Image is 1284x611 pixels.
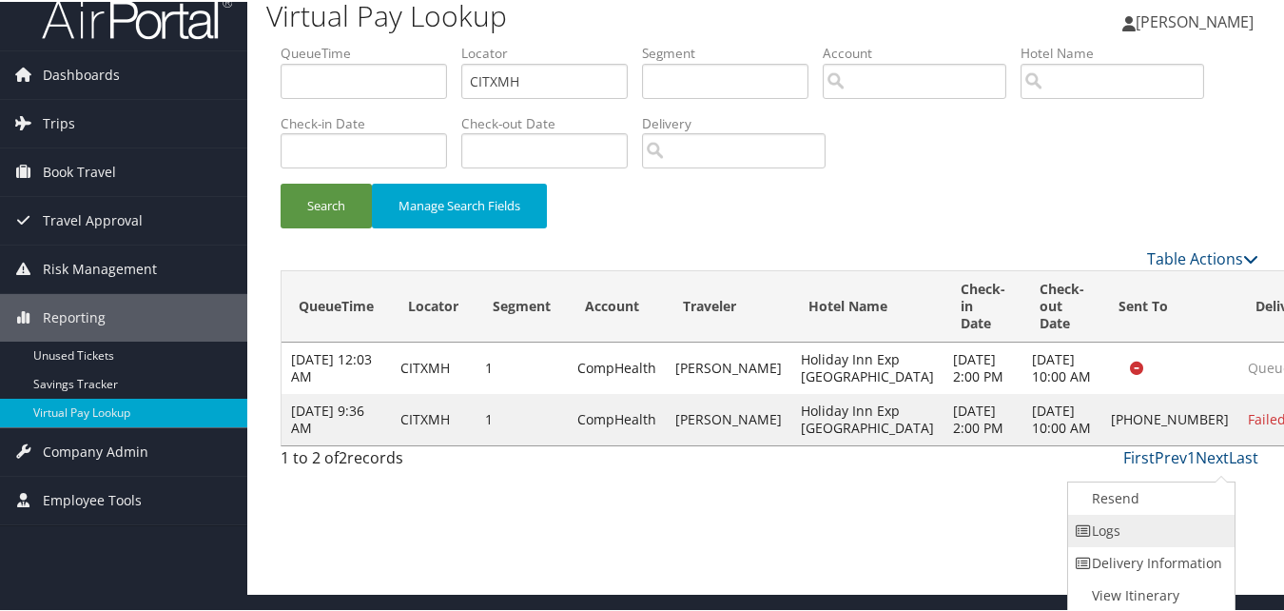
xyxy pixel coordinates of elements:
[391,341,476,392] td: CITXMH
[281,444,504,477] div: 1 to 2 of records
[1155,445,1187,466] a: Prev
[461,112,642,131] label: Check-out Date
[43,292,106,340] span: Reporting
[823,42,1021,61] label: Account
[1068,578,1231,610] a: View Itinerary
[1196,445,1229,466] a: Next
[1068,545,1231,578] a: Delivery Information
[281,182,372,227] button: Search
[1101,392,1238,443] td: [PHONE_NUMBER]
[1022,269,1101,341] th: Check-out Date: activate to sort column ascending
[43,147,116,194] span: Book Travel
[1136,10,1254,30] span: [PERSON_NAME]
[568,269,666,341] th: Account: activate to sort column ascending
[43,49,120,97] span: Dashboards
[43,244,157,291] span: Risk Management
[944,269,1022,341] th: Check-in Date: activate to sort column ascending
[568,341,666,392] td: CompHealth
[1187,445,1196,466] a: 1
[43,475,142,522] span: Employee Tools
[1123,445,1155,466] a: First
[666,341,791,392] td: [PERSON_NAME]
[282,341,391,392] td: [DATE] 12:03 AM
[282,269,391,341] th: QueueTime: activate to sort column ascending
[666,392,791,443] td: [PERSON_NAME]
[476,392,568,443] td: 1
[43,98,75,146] span: Trips
[1068,513,1231,545] a: Logs
[791,269,944,341] th: Hotel Name: activate to sort column descending
[1022,392,1101,443] td: [DATE] 10:00 AM
[1147,246,1258,267] a: Table Actions
[281,112,461,131] label: Check-in Date
[1101,269,1238,341] th: Sent To: activate to sort column ascending
[1022,341,1101,392] td: [DATE] 10:00 AM
[281,42,461,61] label: QueueTime
[642,42,823,61] label: Segment
[339,445,347,466] span: 2
[666,269,791,341] th: Traveler: activate to sort column ascending
[372,182,547,227] button: Manage Search Fields
[391,392,476,443] td: CITXMH
[391,269,476,341] th: Locator: activate to sort column ascending
[944,341,1022,392] td: [DATE] 2:00 PM
[476,269,568,341] th: Segment: activate to sort column ascending
[1068,481,1231,513] a: Resend
[43,426,148,474] span: Company Admin
[568,392,666,443] td: CompHealth
[1021,42,1218,61] label: Hotel Name
[642,112,840,131] label: Delivery
[1229,445,1258,466] a: Last
[944,392,1022,443] td: [DATE] 2:00 PM
[282,392,391,443] td: [DATE] 9:36 AM
[461,42,642,61] label: Locator
[476,341,568,392] td: 1
[791,341,944,392] td: Holiday Inn Exp [GEOGRAPHIC_DATA]
[791,392,944,443] td: Holiday Inn Exp [GEOGRAPHIC_DATA]
[43,195,143,243] span: Travel Approval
